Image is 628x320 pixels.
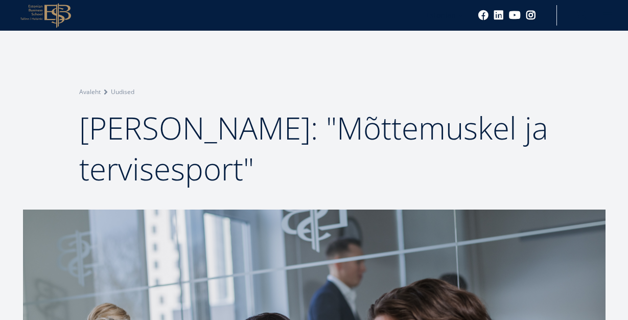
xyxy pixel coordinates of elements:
a: Facebook [478,10,489,20]
a: Avaleht [79,87,101,97]
span: [PERSON_NAME]: "Mõttemuskel ja tervisesport" [79,107,548,190]
a: Uudised [111,87,134,97]
a: Linkedin [494,10,504,20]
a: Youtube [509,10,521,20]
a: Instagram [526,10,536,20]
